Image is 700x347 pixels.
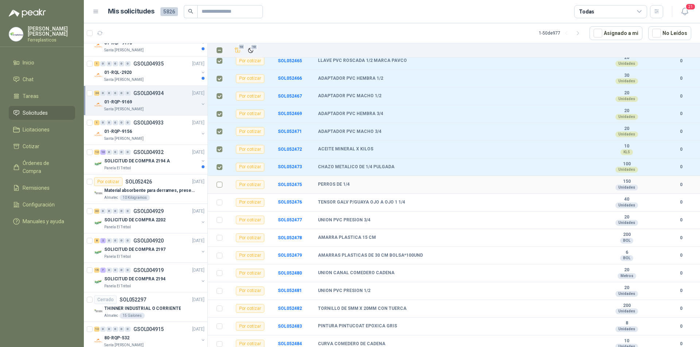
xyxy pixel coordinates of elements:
div: 0 [113,238,118,243]
span: Tareas [23,92,39,100]
div: 0 [113,209,118,214]
p: Panela El Trébol [104,224,131,230]
b: SOL052483 [278,324,302,329]
div: 0 [106,120,112,125]
img: Company Logo [94,100,103,109]
a: Chat [9,72,75,86]
img: Company Logo [94,277,103,286]
p: GSOL004933 [133,120,164,125]
div: 0 [113,150,118,155]
img: Logo peakr [9,9,46,17]
b: UNION PVC PRESION 3/4 [318,217,370,223]
div: 0 [113,91,118,96]
p: THINNER INDUSTRIAL O CORRIENTE [104,305,181,312]
div: Unidades [615,185,638,190]
b: SOL052478 [278,235,302,240]
p: Santa [PERSON_NAME] [104,77,144,83]
b: LLAVE PVC ROSCADA 1/2 MARCA PAVCO [318,58,407,64]
span: 21 [685,3,696,10]
div: 33 [94,209,100,214]
a: SOL052482 [278,306,302,311]
div: 0 [125,268,131,273]
p: [DATE] [192,208,205,215]
b: 0 [671,287,691,294]
a: SOL052479 [278,253,302,258]
b: 0 [671,128,691,135]
button: No Leídos [648,26,691,40]
div: Unidades [615,131,638,137]
img: Company Logo [94,307,103,316]
img: Company Logo [94,130,103,139]
b: SOL052476 [278,200,302,205]
div: 7 [100,268,106,273]
b: 20 [602,214,652,220]
span: Inicio [23,59,34,67]
a: Licitaciones [9,123,75,137]
p: [DATE] [192,267,205,274]
b: TORNILLO DE 5MM X 20MM CON TUERCA [318,306,407,312]
p: Santa [PERSON_NAME] [104,47,144,53]
b: 20 [602,126,652,132]
b: 6 [602,250,652,256]
p: [DATE] [192,296,205,303]
div: Por cotizar [236,216,264,224]
span: Órdenes de Compra [23,159,68,175]
span: Cotizar [23,142,39,150]
div: 1 [94,120,100,125]
b: 0 [671,234,691,241]
p: [DATE] [192,60,205,67]
p: SOLICITUD DE COMPRA 2194 A [104,158,170,165]
div: 10 Kilogramos [120,195,150,201]
span: Solicitudes [23,109,48,117]
div: 0 [119,91,124,96]
b: 8 [602,320,652,326]
b: SOL052472 [278,147,302,152]
b: 100 [602,161,652,167]
span: Licitaciones [23,126,50,134]
p: Panela El Trébol [104,283,131,289]
b: 20 [602,285,652,291]
p: Panela El Trébol [104,254,131,260]
div: Unidades [615,202,638,208]
img: Company Logo [94,42,103,50]
div: BOL [620,255,633,261]
div: 0 [100,91,106,96]
div: Todas [579,8,594,16]
div: 0 [119,120,124,125]
div: 0 [113,327,118,332]
p: Santa [PERSON_NAME] [104,106,144,112]
a: SOL052481 [278,288,302,293]
div: 1 - 50 de 977 [539,27,584,39]
b: 0 [671,110,691,117]
img: Company Logo [94,71,103,80]
p: Ferreplasticos [28,38,75,42]
b: SOL052471 [278,129,302,134]
a: SOL052480 [278,271,302,276]
button: Ignorar [246,46,256,55]
button: Añadir [233,45,243,55]
b: 200 [602,303,652,309]
a: 24 0 0 0 0 0 GSOL004934[DATE] Company Logo01-RQP-9169Santa [PERSON_NAME] [94,89,206,112]
b: TENSOR GALV P/GUAYA OJO A OJO 1 1/4 [318,200,405,205]
div: Por cotizar [236,251,264,260]
a: 33 0 0 0 0 0 GSOL004929[DATE] Company LogoSOLICITUD DE COMPRA 2202Panela El Trébol [94,207,206,230]
b: ADAPTADOR PVC MACHO 3/4 [318,129,381,135]
p: Santa [PERSON_NAME] [104,136,144,142]
b: 0 [671,146,691,153]
div: 0 [125,150,131,155]
a: SOL052473 [278,164,302,169]
div: 0 [106,327,112,332]
div: 0 [119,238,124,243]
div: 0 [100,61,106,66]
a: 12 10 0 0 0 0 GSOL004932[DATE] Company LogoSOLICITUD DE COMPRA 2194 APanela El Trébol [94,148,206,171]
a: 1 0 0 0 0 0 GSOL004935[DATE] Company Logo01-RQL-2920Santa [PERSON_NAME] [94,59,206,83]
b: ACEITE MINERAL X KILOS [318,146,373,152]
p: SOLICITUD DE COMPRA 2194 [104,276,166,283]
a: SOL052477 [278,217,302,222]
b: PINTURA PINTUCOAT EPOXICA GRIS [318,323,397,329]
b: SOL052475 [278,182,302,187]
b: SOL052467 [278,94,302,99]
